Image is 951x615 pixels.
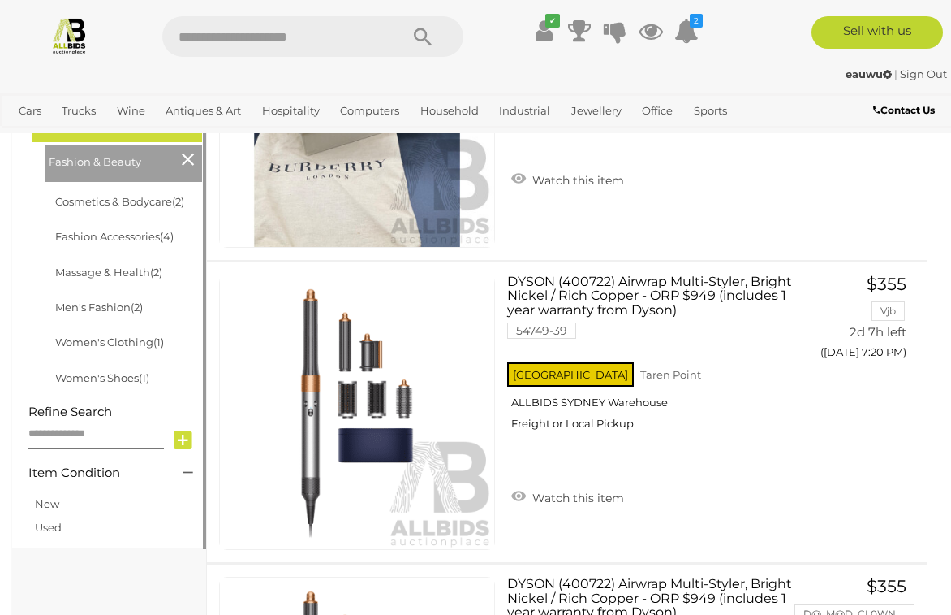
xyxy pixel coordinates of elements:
span: (2) [172,195,184,208]
a: Cosmetics & Bodycare(2) [55,195,184,208]
a: Contact Us [873,102,939,119]
a: Cars [12,97,48,124]
a: 2 [674,16,699,45]
a: Women's Shoes(1) [55,371,149,384]
span: | [894,67,897,80]
a: DYSON (400722) Airwrap Multi-Styler, Bright Nickel / Rich Copper - ORP $949 (includes 1 year warr... [519,275,795,444]
a: Wine [110,97,152,124]
a: Computers [333,97,406,124]
a: Fashion Accessories(4) [55,230,174,243]
a: Men's Fashion(2) [55,301,143,314]
a: Massage & Health(2) [55,266,162,279]
a: Office [635,97,679,124]
a: Industrial [493,97,557,124]
span: (1) [139,371,149,384]
img: Allbids.com.au [50,16,88,54]
a: $355 Vjb 2d 7h left ([DATE] 7:20 PM) [819,275,910,368]
span: (2) [131,301,143,314]
a: Watch this item [507,167,628,191]
strong: eauwu [846,67,892,80]
span: $355 [867,274,906,294]
a: Trucks [55,97,102,124]
i: ✔ [545,14,560,28]
span: Fashion & Beauty [49,149,170,171]
span: (2) [150,266,162,279]
span: Watch this item [528,491,624,505]
a: Sell with us [811,16,943,49]
a: Jewellery [565,97,628,124]
a: Women's Clothing(1) [55,336,164,349]
span: Watch this item [528,173,624,188]
h4: Refine Search [28,405,202,419]
span: $355 [867,576,906,596]
b: Contact Us [873,104,935,116]
a: eauwu [846,67,894,80]
a: Antiques & Art [159,97,247,124]
span: (4) [160,230,174,243]
a: Hospitality [256,97,326,124]
a: Used [35,521,62,534]
h4: Item Condition [28,466,159,480]
a: Household [414,97,485,124]
a: Sign Out [900,67,947,80]
span: (1) [153,336,164,349]
a: ✔ [531,16,556,45]
i: 2 [690,14,703,28]
a: Sports [687,97,734,124]
a: Watch this item [507,484,628,509]
a: [GEOGRAPHIC_DATA] [12,124,140,151]
a: New [35,497,59,510]
button: Search [382,16,463,57]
